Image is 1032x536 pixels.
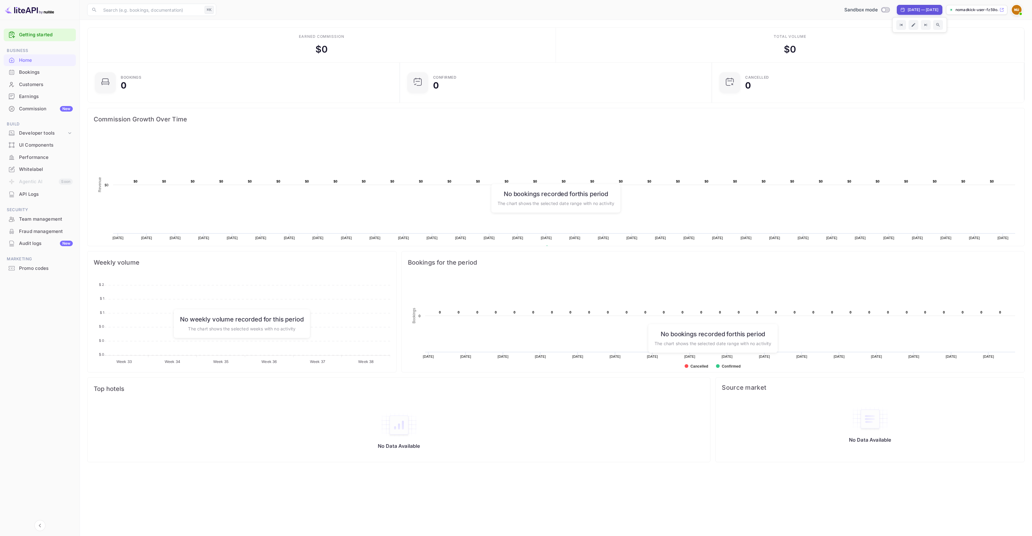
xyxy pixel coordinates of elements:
[871,355,882,358] text: [DATE]
[19,154,73,161] div: Performance
[448,179,451,183] text: $0
[798,236,809,240] text: [DATE]
[4,188,76,200] a: API Logs
[378,443,420,449] p: No Data Available
[4,66,76,78] a: Bookings
[19,31,73,38] a: Getting started
[956,7,998,13] p: nomadkick-user-fz59o.n...
[455,236,466,240] text: [DATE]
[969,236,980,240] text: [DATE]
[19,93,73,100] div: Earnings
[826,236,837,240] text: [DATE]
[983,355,994,358] text: [DATE]
[213,359,229,364] tspan: Week 35
[676,179,680,183] text: $0
[4,103,76,114] a: CommissionNew
[569,310,571,314] text: 0
[655,330,771,337] h6: No bookings recorded for this period
[572,355,583,358] text: [DATE]
[849,437,891,443] p: No Data Available
[990,179,994,183] text: $0
[868,310,870,314] text: 0
[505,179,509,183] text: $0
[198,236,209,240] text: [DATE]
[647,355,658,358] text: [DATE]
[512,236,523,240] text: [DATE]
[261,359,277,364] tspan: Week 36
[682,310,683,314] text: 0
[498,355,509,358] text: [DATE]
[276,179,280,183] text: $0
[514,310,515,314] text: 0
[4,91,76,102] a: Earnings
[498,200,614,206] p: The chart shows the selected date range with no activity
[19,166,73,173] div: Whitelabel
[946,355,957,358] text: [DATE]
[227,236,238,240] text: [DATE]
[588,310,590,314] text: 0
[644,310,646,314] text: 0
[4,103,76,115] div: CommissionNew
[94,114,1018,124] span: Commission Growth Over Time
[99,338,104,343] tspan: $ 0
[562,179,566,183] text: $0
[255,236,266,240] text: [DATE]
[4,152,76,163] a: Performance
[427,236,438,240] text: [DATE]
[775,310,777,314] text: 0
[419,179,423,183] text: $0
[933,20,943,30] button: Zoom out time range
[4,29,76,41] div: Getting started
[99,352,104,357] tspan: $ 0
[842,6,892,14] div: Switch to Production mode
[460,355,471,358] text: [DATE]
[219,179,223,183] text: $0
[458,310,459,314] text: 0
[19,105,73,112] div: Commission
[19,265,73,272] div: Promo codes
[19,228,73,235] div: Fraud management
[4,79,76,91] div: Customers
[684,355,695,358] text: [DATE]
[299,34,344,39] div: Earned commission
[439,310,441,314] text: 0
[551,310,553,314] text: 0
[790,179,794,183] text: $0
[852,406,889,432] img: empty-state-table.svg
[19,69,73,76] div: Bookings
[34,520,45,531] button: Collapse navigation
[883,236,894,240] text: [DATE]
[4,47,76,54] span: Business
[99,282,104,287] tspan: $ 2
[205,6,214,14] div: ⌘K
[647,179,651,183] text: $0
[180,315,303,323] h6: No weekly volume recorded for this period
[4,238,76,249] a: Audit logsNew
[4,262,76,274] a: Promo codes
[4,79,76,90] a: Customers
[369,236,381,240] text: [DATE]
[626,236,637,240] text: [DATE]
[4,207,76,213] span: Security
[310,359,325,364] tspan: Week 37
[121,81,127,90] div: 0
[784,42,796,56] div: $ 0
[722,384,1018,391] span: Source market
[756,310,758,314] text: 0
[121,76,141,79] div: Bookings
[876,179,880,183] text: $0
[94,258,390,267] span: Weekly volume
[412,308,416,324] text: Bookings
[607,310,609,314] text: 0
[733,179,737,183] text: $0
[19,191,73,198] div: API Logs
[4,164,76,175] a: Whitelabel
[284,236,295,240] text: [DATE]
[4,54,76,66] a: Home
[19,216,73,223] div: Team management
[4,139,76,151] div: UI Components
[626,310,627,314] text: 0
